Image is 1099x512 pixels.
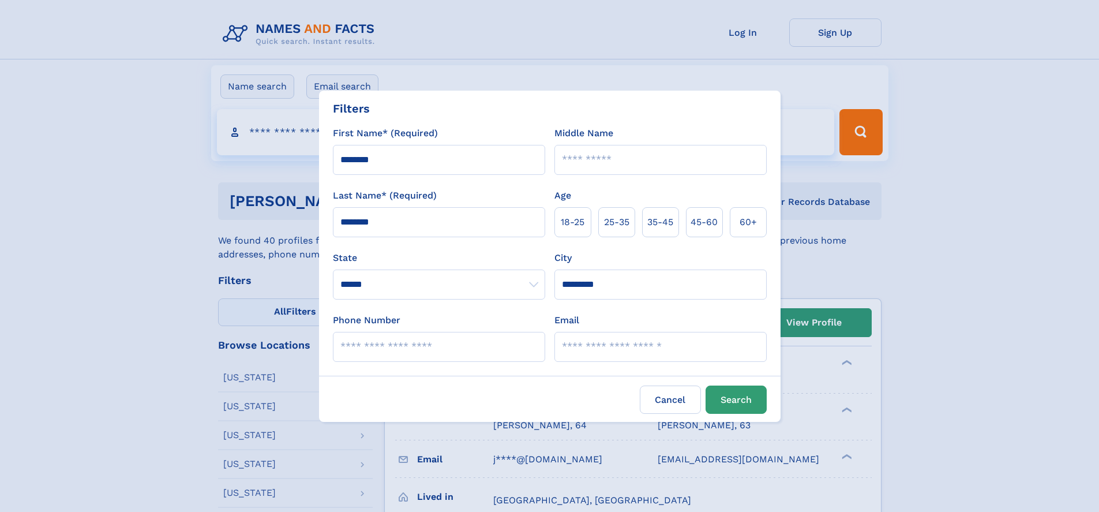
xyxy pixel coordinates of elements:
span: 18‑25 [561,215,584,229]
span: 25‑35 [604,215,629,229]
span: 35‑45 [647,215,673,229]
label: Cancel [640,386,701,414]
span: 60+ [740,215,757,229]
label: City [554,251,572,265]
button: Search [706,386,767,414]
label: Last Name* (Required) [333,189,437,203]
label: State [333,251,545,265]
label: First Name* (Required) [333,126,438,140]
label: Email [554,313,579,327]
div: Filters [333,100,370,117]
label: Age [554,189,571,203]
label: Phone Number [333,313,400,327]
span: 45‑60 [691,215,718,229]
label: Middle Name [554,126,613,140]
